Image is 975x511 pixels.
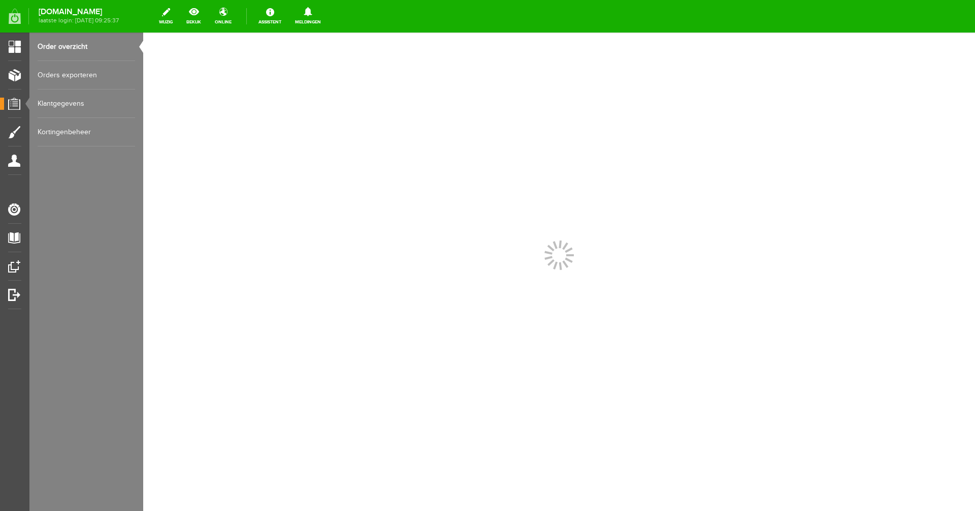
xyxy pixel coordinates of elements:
[38,118,135,146] a: Kortingenbeheer
[289,5,327,27] a: Meldingen
[252,5,287,27] a: Assistent
[180,5,207,27] a: bekijk
[38,33,135,61] a: Order overzicht
[39,18,119,23] span: laatste login: [DATE] 09:25:37
[209,5,238,27] a: online
[39,9,119,15] strong: [DOMAIN_NAME]
[38,61,135,89] a: Orders exporteren
[38,89,135,118] a: Klantgegevens
[153,5,179,27] a: wijzig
